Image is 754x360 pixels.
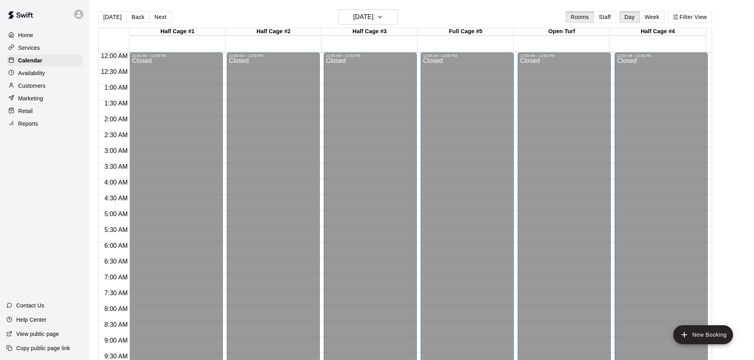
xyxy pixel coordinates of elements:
p: Services [18,44,40,52]
a: Services [6,42,83,54]
div: Half Cage #3 [321,28,418,36]
button: [DATE] [338,9,398,25]
div: Half Cage #4 [610,28,706,36]
span: 9:30 AM [103,353,130,360]
a: Customers [6,80,83,92]
span: 4:00 AM [103,179,130,186]
p: Calendar [18,57,42,64]
span: 2:00 AM [103,116,130,123]
div: Open Turf [514,28,610,36]
span: 3:00 AM [103,147,130,154]
span: 8:30 AM [103,321,130,328]
div: 12:00 AM – 12:00 PM [520,54,608,58]
span: 7:30 AM [103,290,130,296]
span: 5:30 AM [103,226,130,233]
button: Back [126,11,150,23]
span: 1:30 AM [103,100,130,107]
p: Home [18,31,33,39]
div: 12:00 AM – 12:00 PM [326,54,414,58]
button: Staff [594,11,616,23]
span: 7:00 AM [103,274,130,281]
a: Reports [6,118,83,130]
p: Copy public page link [16,344,70,352]
div: Half Cage #2 [226,28,322,36]
p: Retail [18,107,33,115]
span: 6:30 AM [103,258,130,265]
div: 12:00 AM – 12:00 PM [423,54,511,58]
p: Availability [18,69,45,77]
span: 9:00 AM [103,337,130,344]
div: Full Cage #5 [418,28,514,36]
button: Day [619,11,640,23]
a: Home [6,29,83,41]
div: 12:00 AM – 12:00 PM [617,54,705,58]
span: 8:00 AM [103,305,130,312]
span: 12:00 AM [99,53,130,59]
p: Contact Us [16,302,44,309]
button: Next [149,11,171,23]
p: Marketing [18,94,43,102]
span: 12:30 AM [99,68,130,75]
span: 2:30 AM [103,132,130,138]
span: 4:30 AM [103,195,130,202]
a: Marketing [6,92,83,104]
h6: [DATE] [353,11,374,23]
button: Rooms [566,11,594,23]
button: add [673,325,733,344]
div: 12:00 AM – 12:00 PM [229,54,317,58]
button: [DATE] [98,11,127,23]
button: Filter View [668,11,712,23]
span: 5:00 AM [103,211,130,217]
a: Availability [6,67,83,79]
div: Half Cage #1 [129,28,226,36]
p: Customers [18,82,46,90]
p: View public page [16,330,59,338]
span: 6:00 AM [103,242,130,249]
p: Reports [18,120,38,128]
div: 12:00 AM – 12:00 PM [132,54,220,58]
a: Retail [6,105,83,117]
span: 3:30 AM [103,163,130,170]
button: Week [640,11,665,23]
a: Calendar [6,55,83,66]
span: 1:00 AM [103,84,130,91]
p: Help Center [16,316,46,324]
